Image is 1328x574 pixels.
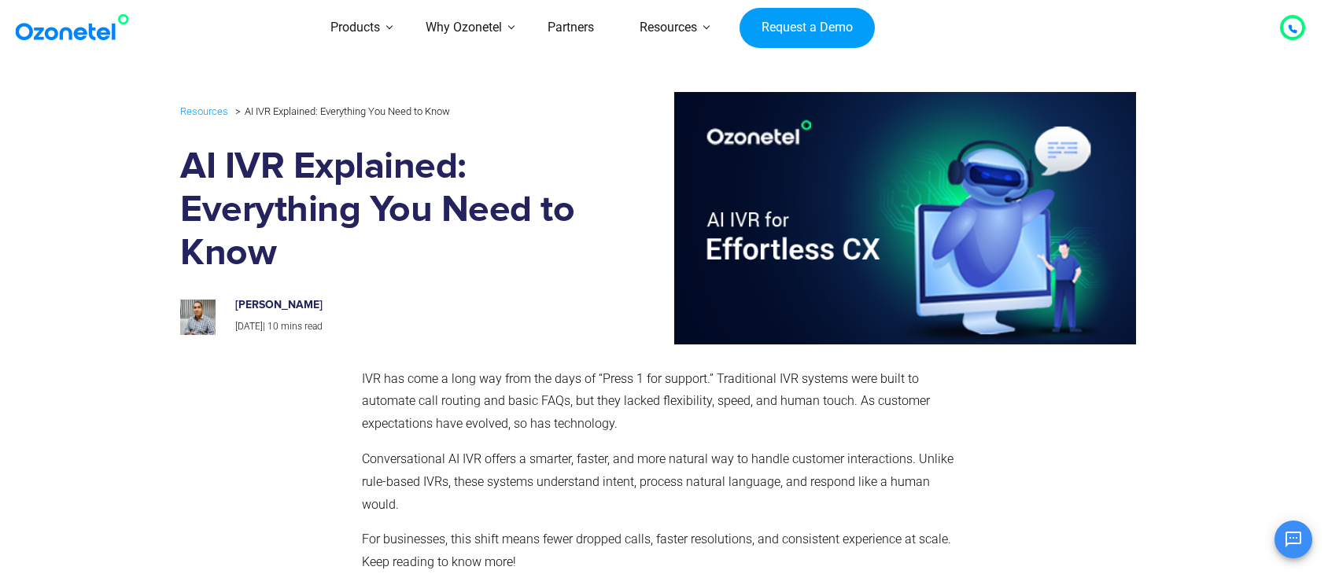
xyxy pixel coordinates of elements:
[362,368,959,436] p: IVR has come a long way from the days of “Press 1 for support.” Traditional IVR systems were buil...
[740,8,874,49] a: Request a Demo
[180,300,216,335] img: prashanth-kancherla_avatar_1-200x200.jpeg
[235,299,567,312] h6: [PERSON_NAME]
[362,528,959,574] p: For businesses, this shift means fewer dropped calls, faster resolutions, and consistent experien...
[231,101,450,121] li: AI IVR Explained: Everything You Need to Know
[1275,521,1312,558] button: Open chat
[281,321,323,332] span: mins read
[235,321,263,332] span: [DATE]
[267,321,279,332] span: 10
[235,318,567,336] p: |
[180,145,584,275] h1: AI IVR Explained: Everything You Need to Know
[362,448,959,516] p: Conversational AI IVR offers a smarter, faster, and more natural way to handle customer interacti...
[180,102,228,120] a: Resources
